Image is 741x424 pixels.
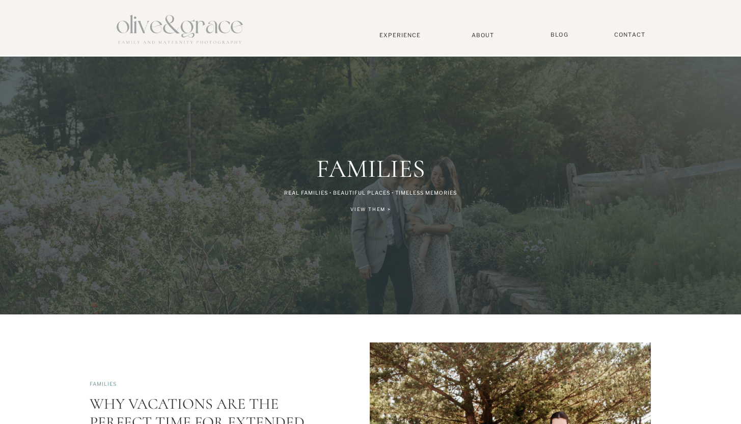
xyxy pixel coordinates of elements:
[230,190,511,196] p: Real families • beautiful places • Timeless Memories
[468,32,499,38] a: About
[367,32,434,39] a: Experience
[547,31,572,39] a: BLOG
[322,205,420,216] a: View Them >
[610,31,650,39] a: Contact
[90,381,117,387] a: Families
[250,155,492,182] h1: Families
